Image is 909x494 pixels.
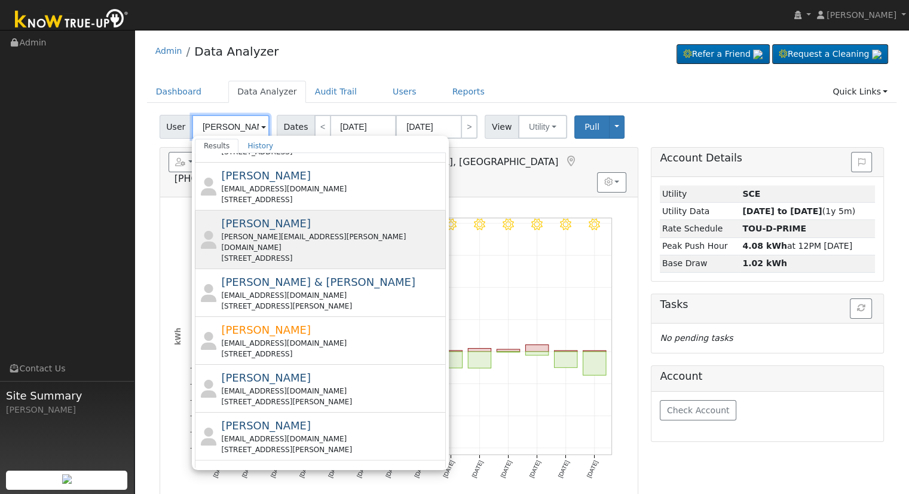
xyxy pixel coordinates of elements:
[468,348,491,351] rect: onclick=""
[872,50,882,59] img: retrieve
[314,115,331,139] a: <
[586,459,599,478] text: [DATE]
[443,81,494,103] a: Reports
[221,217,311,230] span: [PERSON_NAME]
[474,218,485,230] i: 9/12 - Clear
[824,81,896,103] a: Quick Links
[503,218,514,230] i: 9/13 - Clear
[677,44,770,65] a: Refer a Friend
[221,301,443,312] div: [STREET_ADDRESS][PERSON_NAME]
[192,115,270,139] input: Select a User
[660,333,733,343] i: No pending tasks
[740,237,876,255] td: at 12PM [DATE]
[238,139,282,153] a: History
[525,344,548,351] rect: onclick=""
[772,44,888,65] a: Request a Cleaning
[155,46,182,56] a: Admin
[554,352,577,368] rect: onclick=""
[439,350,462,352] rect: onclick=""
[742,224,806,233] strong: 61
[518,115,567,139] button: Utility
[584,122,599,132] span: Pull
[354,156,559,167] span: [GEOGRAPHIC_DATA], [GEOGRAPHIC_DATA]
[173,328,182,345] text: kWh
[564,155,577,167] a: Map
[190,364,199,371] text: -10
[221,338,443,349] div: [EMAIL_ADDRESS][DOMAIN_NAME]
[583,352,605,375] rect: onclick=""
[528,459,541,478] text: [DATE]
[525,352,548,355] rect: onclick=""
[660,185,740,203] td: Utility
[470,459,484,478] text: [DATE]
[554,350,577,352] rect: onclick=""
[190,380,199,387] text: -20
[221,419,311,432] span: [PERSON_NAME]
[221,184,443,194] div: [EMAIL_ADDRESS][DOMAIN_NAME]
[742,206,855,216] span: (1y 5m)
[384,81,426,103] a: Users
[667,405,730,415] span: Check Account
[190,444,199,451] text: -60
[742,258,787,268] strong: 1.02 kWh
[221,253,443,264] div: [STREET_ADDRESS]
[660,255,740,272] td: Base Draw
[306,81,366,103] a: Audit Trail
[851,152,872,172] button: Issue History
[221,169,311,182] span: [PERSON_NAME]
[660,370,875,383] h5: Account
[850,298,872,319] button: Refresh
[221,349,443,359] div: [STREET_ADDRESS]
[221,386,443,397] div: [EMAIL_ADDRESS][DOMAIN_NAME]
[531,218,543,230] i: 9/14 - Clear
[190,412,199,419] text: -40
[560,218,571,230] i: 9/15 - Clear
[442,459,455,478] text: [DATE]
[660,400,736,420] button: Check Account
[556,459,570,478] text: [DATE]
[221,371,311,384] span: [PERSON_NAME]
[194,44,278,59] a: Data Analyzer
[742,189,760,199] strong: ID: IWA4RO9RM, authorized: 10/29/24
[742,241,787,251] strong: 4.08 kWh
[6,388,128,404] span: Site Summary
[660,220,740,237] td: Rate Schedule
[461,115,478,139] a: >
[190,428,199,435] text: -50
[277,115,315,139] span: Dates
[228,81,306,103] a: Data Analyzer
[175,173,261,184] span: [PHONE_NUMBER]
[742,206,822,216] strong: [DATE] to [DATE]
[485,115,519,139] span: View
[660,298,875,311] h5: Tasks
[147,81,211,103] a: Dashboard
[753,50,763,59] img: retrieve
[660,152,875,164] h5: Account Details
[439,352,462,368] rect: onclick=""
[62,474,72,484] img: retrieve
[160,115,192,139] span: User
[499,459,513,478] text: [DATE]
[660,203,740,220] td: Utility Data
[468,352,491,368] rect: onclick=""
[221,194,443,205] div: [STREET_ADDRESS]
[221,434,443,444] div: [EMAIL_ADDRESS][DOMAIN_NAME]
[190,396,199,402] text: -30
[6,404,128,416] div: [PERSON_NAME]
[221,231,443,253] div: [PERSON_NAME][EMAIL_ADDRESS][PERSON_NAME][DOMAIN_NAME]
[221,324,311,336] span: [PERSON_NAME]
[221,444,443,455] div: [STREET_ADDRESS][PERSON_NAME]
[827,10,896,20] span: [PERSON_NAME]
[9,7,134,33] img: Know True-Up
[660,237,740,255] td: Peak Push Hour
[221,276,415,288] span: [PERSON_NAME] & [PERSON_NAME]
[195,139,239,153] a: Results
[445,218,457,230] i: 9/11 - MostlyClear
[583,350,605,352] rect: onclick=""
[221,290,443,301] div: [EMAIL_ADDRESS][DOMAIN_NAME]
[574,115,610,139] button: Pull
[221,397,443,407] div: [STREET_ADDRESS][PERSON_NAME]
[497,349,519,352] rect: onclick=""
[589,218,600,230] i: 9/16 - Clear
